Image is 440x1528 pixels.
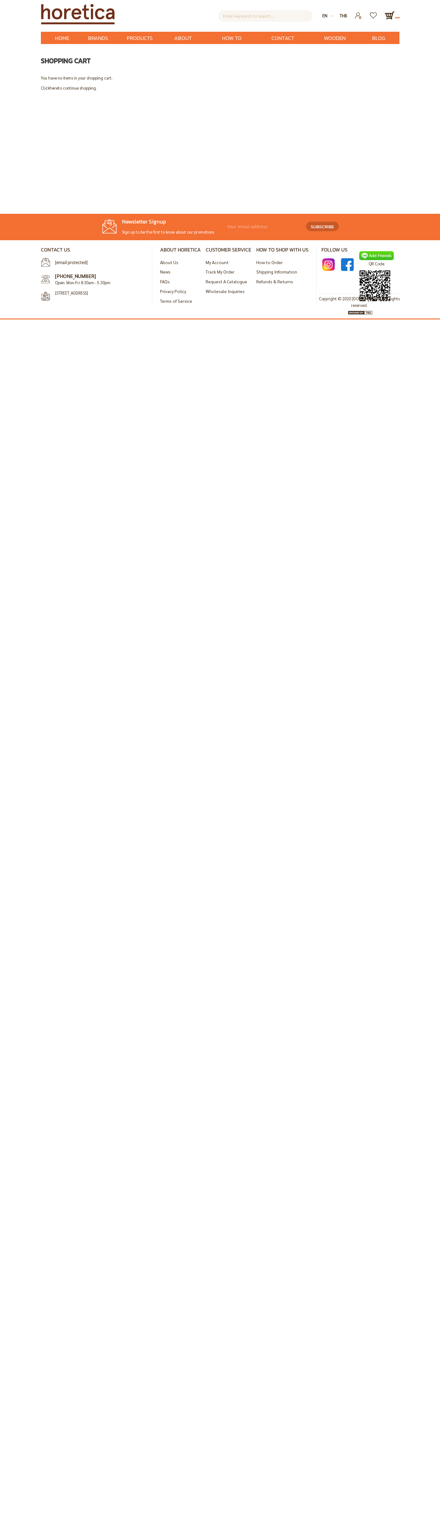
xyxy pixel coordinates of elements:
span: Products [127,32,153,45]
a: FAQs [160,279,170,284]
a: Home [46,32,79,44]
img: Horetica.com [41,4,115,25]
span: [STREET_ADDRESS] [55,290,140,296]
span: Blog [372,32,385,45]
span: Home [55,34,69,42]
h4: Contact Us [41,246,147,253]
h4: About Horetica [160,246,201,253]
a: [email protected] [55,260,88,265]
a: here [50,85,58,91]
span: Wooden Crate [316,32,353,58]
span: Open: Mon-Fri 8.30am - 5.30pm [55,280,110,285]
h4: Follow Us [321,246,399,253]
p: You have no items in your shopping cart. [41,75,399,81]
a: Refunds & Returns [256,279,293,284]
a: How to Order [204,32,259,44]
span: en [322,13,327,18]
img: dropdown-icon.svg [330,14,333,18]
span: Contact Us [268,32,297,58]
a: About Us [160,259,178,265]
h4: Customer Service [206,246,251,253]
h4: Newsletter Signup [102,219,224,225]
span: About Us [171,32,195,58]
a: News [160,269,170,274]
span: Subscribe [311,223,334,230]
a: Track My Order [206,269,235,274]
a: Brands [79,32,117,44]
a: About Us [162,32,205,44]
a: Wholesale Inquiries [206,288,245,294]
a: Terms of Service [160,298,192,304]
a: Shipping Information [256,269,297,274]
p: Click to continue shopping. [41,85,399,91]
a: Request A Catalogue [206,279,247,284]
p: QR Code [359,260,394,267]
span: THB [340,13,347,18]
a: Products [117,32,162,44]
h4: How to Shop with Us [256,246,309,253]
a: [PHONE_NUMBER] [55,273,96,279]
a: My Account [206,259,229,265]
span: Brands [88,32,108,45]
a: Login [351,10,366,16]
address: Copyright © 2020 [DOMAIN_NAME]. All rights reserved. [318,296,401,309]
a: Blog [363,32,395,44]
a: How to Order [256,259,283,265]
button: Subscribe [306,222,339,231]
a: Wooden Crate [307,32,363,44]
a: Wishlist [366,10,382,16]
p: Sign up to be the first to know about our promotions [102,229,224,235]
span: Shopping Cart [41,56,91,66]
a: Privacy Policy [160,288,186,294]
span: How to Order [214,32,249,58]
a: Contact Us [259,32,307,44]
